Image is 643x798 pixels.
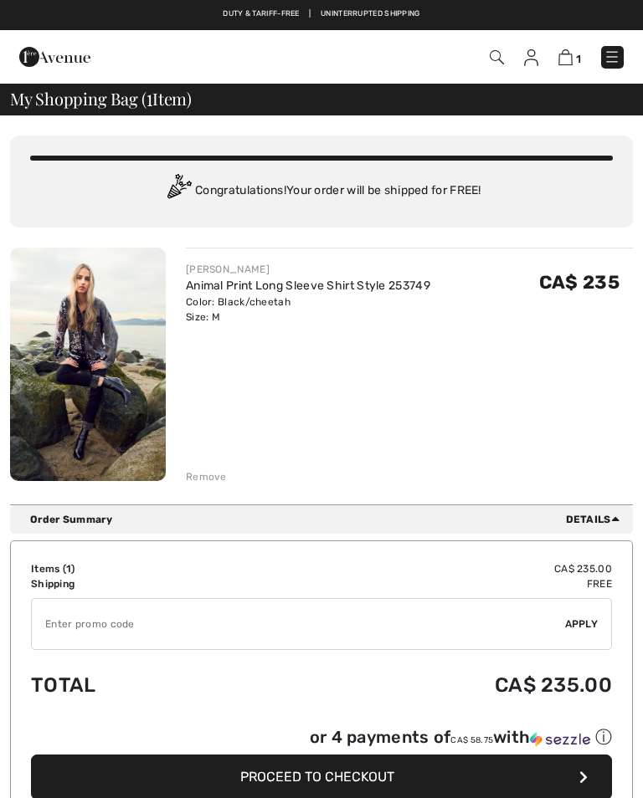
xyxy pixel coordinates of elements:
img: Shopping Bag [558,49,573,65]
td: CA$ 235.00 [238,561,612,576]
img: Search [490,50,504,64]
a: 1ère Avenue [19,49,90,64]
input: Promo code [32,599,565,649]
span: Apply [565,616,599,632]
div: or 4 payments ofCA$ 58.75withSezzle Click to learn more about Sezzle [31,726,612,755]
div: Congratulations! Your order will be shipped for FREE! [30,174,613,207]
span: Details [566,512,626,527]
img: Congratulation2.svg [162,174,195,207]
td: Items ( ) [31,561,238,576]
span: Proceed to Checkout [240,769,394,785]
div: Remove [186,469,227,484]
img: Menu [604,49,620,65]
span: 1 [576,53,581,65]
a: 1 [558,49,581,66]
td: CA$ 235.00 [238,657,612,714]
div: or 4 payments of with [310,726,612,749]
span: 1 [66,563,71,575]
img: Sezzle [530,732,590,747]
td: Free [238,576,612,591]
img: Animal Print Long Sleeve Shirt Style 253749 [10,248,166,481]
span: CA$ 58.75 [450,735,493,745]
span: 1 [147,86,152,108]
a: Animal Print Long Sleeve Shirt Style 253749 [186,279,430,293]
span: My Shopping Bag ( Item) [10,90,192,107]
td: Total [31,657,238,714]
div: Order Summary [30,512,626,527]
div: Color: Black/cheetah Size: M [186,294,430,325]
div: [PERSON_NAME] [186,262,430,277]
span: CA$ 235 [539,271,620,294]
img: 1ère Avenue [19,40,90,74]
img: My Info [524,49,538,66]
td: Shipping [31,576,238,591]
